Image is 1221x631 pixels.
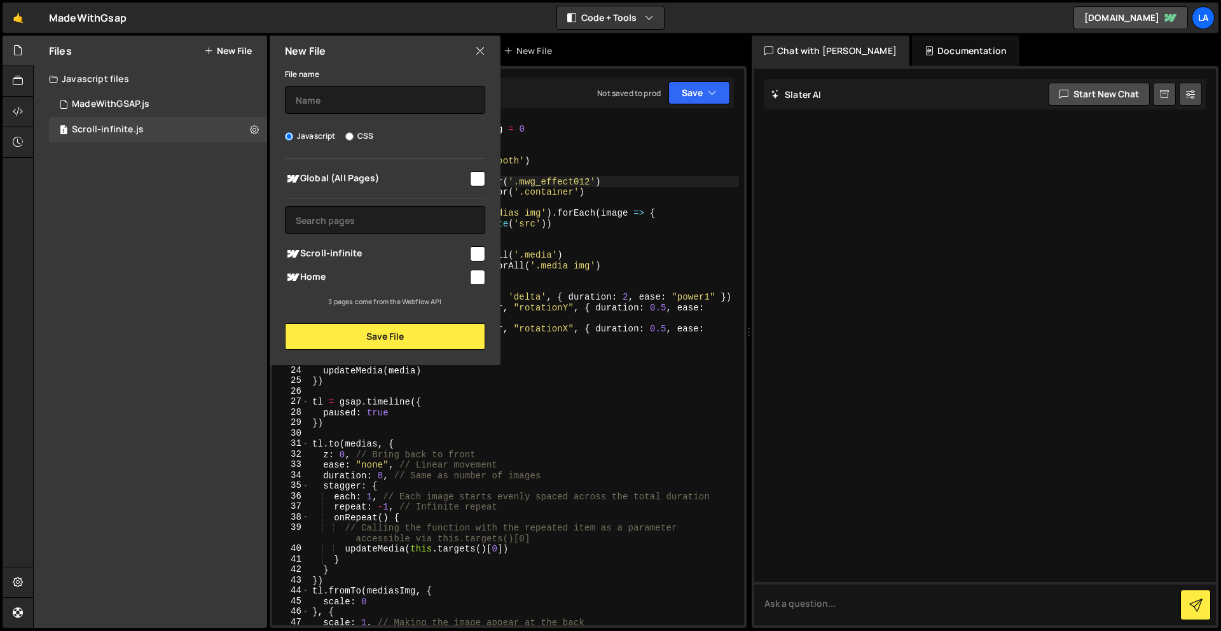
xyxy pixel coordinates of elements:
div: MadeWithGsap [49,10,127,25]
div: 38 [272,512,310,523]
div: 32 [272,449,310,460]
h2: Slater AI [771,88,822,101]
div: Documentation [912,36,1019,66]
button: New File [204,46,252,56]
input: Search pages [285,206,485,234]
div: 36 [272,491,310,502]
div: Javascript files [34,66,267,92]
a: 🤙 [3,3,34,33]
div: Scroll-infinite.js [72,124,144,135]
div: 34 [272,470,310,481]
div: 43 [272,575,310,586]
a: [DOMAIN_NAME] [1073,6,1188,29]
div: 27 [272,396,310,407]
input: CSS [345,132,354,141]
div: 42 [272,564,310,575]
div: 40 [272,543,310,554]
div: 46 [272,606,310,617]
label: CSS [345,130,373,142]
div: Not saved to prod [597,88,661,99]
div: MadeWithGSAP.js [72,99,149,110]
label: Javascript [285,130,336,142]
input: Javascript [285,132,293,141]
button: Start new chat [1049,83,1150,106]
div: MadeWithGSAP.js [49,92,267,117]
div: 29 [272,417,310,428]
div: 30 [272,428,310,439]
div: 47 [272,617,310,628]
div: 28 [272,407,310,418]
div: 15973/47011.js [49,117,267,142]
div: 41 [272,554,310,565]
h2: New File [285,44,326,58]
span: Global (All Pages) [285,171,468,186]
div: 24 [272,365,310,376]
div: New File [504,45,557,57]
button: Save File [285,323,485,350]
div: 31 [272,438,310,449]
div: 33 [272,459,310,470]
small: 3 pages come from the Webflow API [328,297,441,306]
div: Chat with [PERSON_NAME] [752,36,909,66]
span: 1 [60,126,67,136]
div: 26 [272,386,310,397]
div: 39 [272,522,310,543]
a: La [1192,6,1215,29]
span: Home [285,270,468,285]
button: Code + Tools [557,6,664,29]
div: 44 [272,585,310,596]
label: File name [285,68,319,81]
span: Scroll-infinite [285,246,468,261]
div: 25 [272,375,310,386]
input: Name [285,86,485,114]
button: Save [668,81,730,104]
h2: Files [49,44,72,58]
div: 45 [272,596,310,607]
div: 35 [272,480,310,491]
div: 37 [272,501,310,512]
